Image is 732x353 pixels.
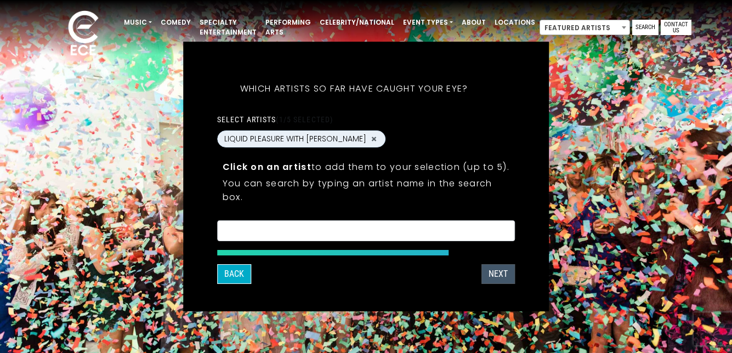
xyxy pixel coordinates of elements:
[224,133,366,145] span: LIQUID PLEASURE WITH [PERSON_NAME]
[540,20,629,36] span: Featured Artists
[661,20,691,35] a: Contact Us
[224,227,508,237] textarea: Search
[56,8,111,61] img: ece_new_logo_whitev2-1.png
[223,176,510,204] p: You can search by typing an artist name in the search box.
[223,161,311,173] strong: Click on an artist
[370,134,378,144] button: Remove LIQUID PLEASURE WITH KENNY MANN
[540,20,630,35] span: Featured Artists
[217,69,491,109] h5: Which artists so far have caught your eye?
[399,13,457,32] a: Event Types
[120,13,156,32] a: Music
[490,13,540,32] a: Locations
[481,264,515,284] button: Next
[457,13,490,32] a: About
[276,115,333,124] span: (1/5 selected)
[217,264,251,284] button: Back
[217,115,333,124] label: Select artists
[632,20,659,35] a: Search
[315,13,399,32] a: Celebrity/National
[156,13,195,32] a: Comedy
[195,13,261,42] a: Specialty Entertainment
[261,13,315,42] a: Performing Arts
[223,160,510,174] p: to add them to your selection (up to 5).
